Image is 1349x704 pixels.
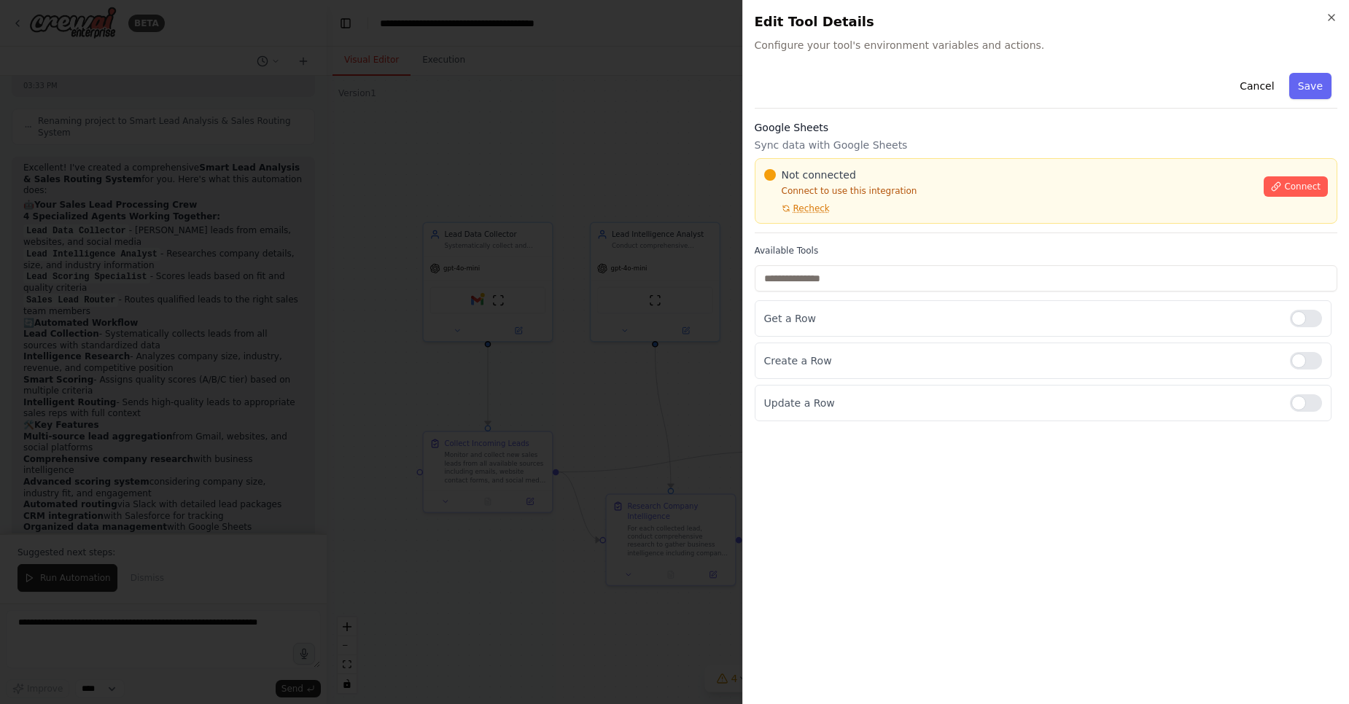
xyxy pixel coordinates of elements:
span: Connect [1284,181,1321,192]
p: Update a Row [764,396,1279,410]
label: Available Tools [755,245,1338,257]
button: Save [1289,73,1331,99]
p: Get a Row [764,311,1279,326]
span: Configure your tool's environment variables and actions. [755,38,1338,52]
span: Not connected [782,168,856,182]
span: Recheck [793,203,830,214]
button: Connect [1264,176,1328,197]
h3: Google Sheets [755,120,1338,135]
h2: Edit Tool Details [755,12,1338,32]
button: Recheck [764,203,830,214]
p: Create a Row [764,353,1279,368]
button: Cancel [1231,73,1283,99]
p: Sync data with Google Sheets [755,138,1338,152]
p: Connect to use this integration [764,185,1256,197]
